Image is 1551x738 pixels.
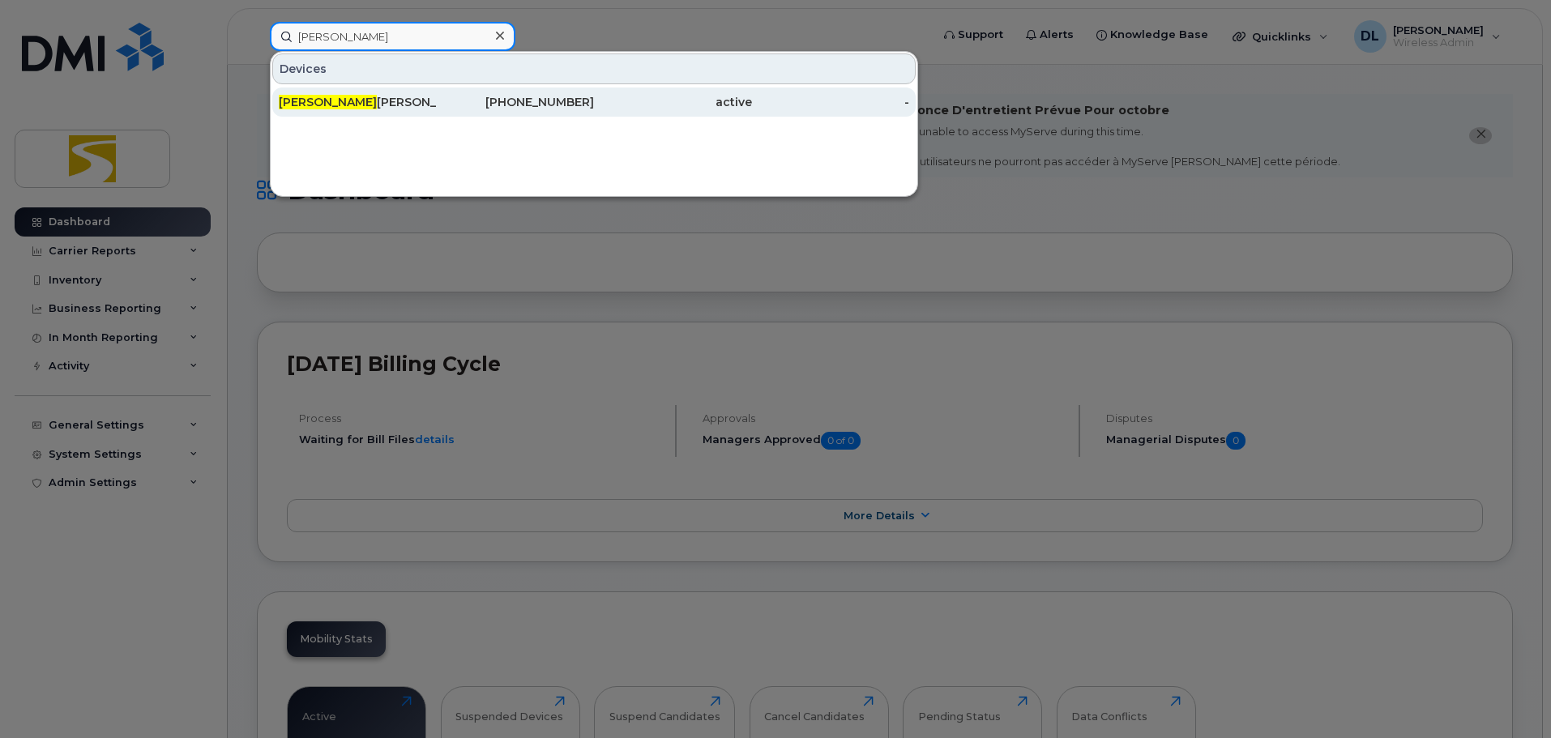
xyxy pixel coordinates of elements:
[594,94,752,110] div: active
[279,94,437,110] div: [PERSON_NAME]
[437,94,595,110] div: [PHONE_NUMBER]
[279,95,377,109] span: [PERSON_NAME]
[752,94,910,110] div: -
[272,53,916,84] div: Devices
[272,87,916,117] a: [PERSON_NAME][PERSON_NAME][PHONE_NUMBER]active-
